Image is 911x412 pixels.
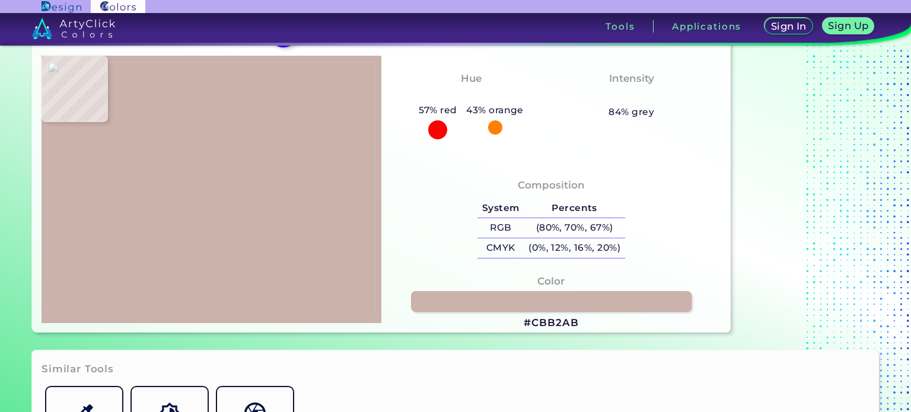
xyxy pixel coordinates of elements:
[524,218,625,238] h5: (80%, 70%, 67%)
[609,104,654,120] h5: 84% grey
[765,18,813,34] a: Sign In
[609,70,654,87] h4: Intensity
[47,62,375,318] img: f276aee6-685c-4f14-a520-97c9a1c79398
[524,316,578,330] h3: #CBB2AB
[537,273,565,290] h4: Color
[32,18,116,39] img: logo_artyclick_colors_white.svg
[414,103,462,118] h5: 57% red
[770,21,807,31] h5: Sign In
[461,70,482,87] h4: Hue
[42,362,114,376] h3: Similar Tools
[822,18,874,34] a: Sign Up
[672,22,741,31] h3: Applications
[477,199,524,218] h5: System
[614,89,648,103] h3: Pale
[477,218,524,238] h5: RGB
[433,89,509,103] h3: Red-Orange
[518,177,585,194] h4: Composition
[524,199,625,218] h5: Percents
[477,238,524,258] h5: CMYK
[606,22,635,31] h3: Tools
[828,21,869,31] h5: Sign Up
[524,238,625,258] h5: (0%, 12%, 16%, 20%)
[42,1,81,12] img: ArtyClick Design logo
[462,103,528,118] h5: 43% orange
